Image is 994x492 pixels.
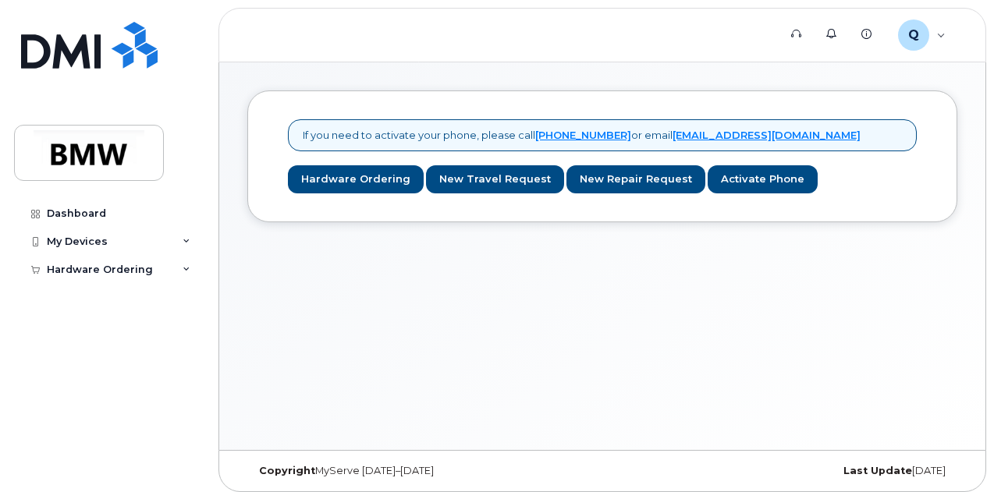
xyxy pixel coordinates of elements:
[259,465,315,476] strong: Copyright
[708,165,818,194] a: Activate Phone
[566,165,705,194] a: New Repair Request
[535,129,631,141] a: [PHONE_NUMBER]
[247,465,484,477] div: MyServe [DATE]–[DATE]
[843,465,912,476] strong: Last Update
[721,465,957,477] div: [DATE]
[288,165,424,194] a: Hardware Ordering
[303,128,861,143] p: If you need to activate your phone, please call or email
[426,165,564,194] a: New Travel Request
[673,129,861,141] a: [EMAIL_ADDRESS][DOMAIN_NAME]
